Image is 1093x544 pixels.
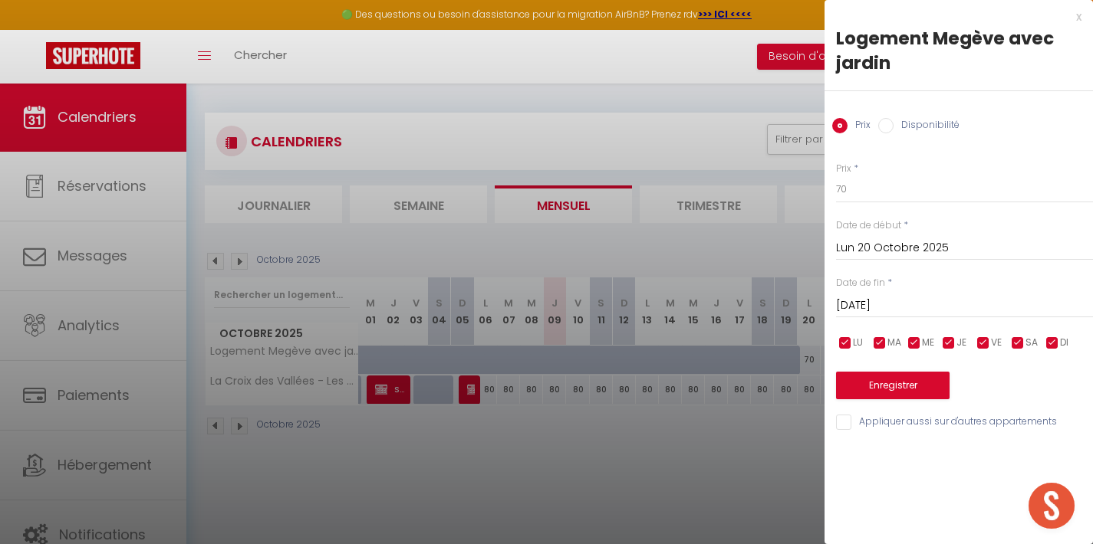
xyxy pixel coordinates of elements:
[894,118,960,135] label: Disponibilité
[1026,336,1038,350] span: SA
[991,336,1002,350] span: VE
[1060,336,1068,350] span: DI
[836,372,950,399] button: Enregistrer
[922,336,934,350] span: ME
[836,162,851,176] label: Prix
[853,336,863,350] span: LU
[836,26,1081,75] div: Logement Megève avec jardin
[836,218,901,233] label: Date de début
[956,336,966,350] span: JE
[825,8,1081,26] div: x
[887,336,901,350] span: MA
[1029,483,1075,529] div: Ouvrir le chat
[836,276,885,290] label: Date de fin
[848,118,871,135] label: Prix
